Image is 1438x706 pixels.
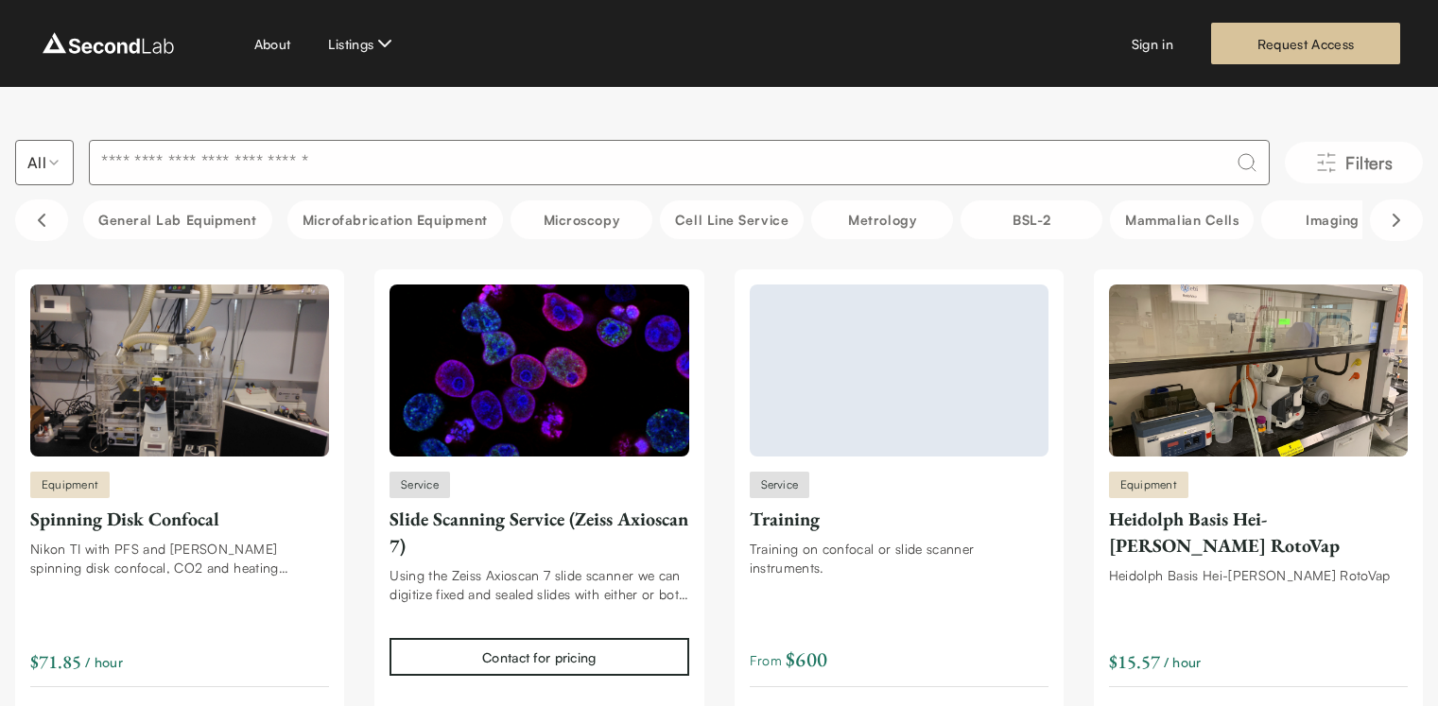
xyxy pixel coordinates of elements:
span: / hour [85,652,123,672]
button: Scroll right [1370,199,1423,241]
span: $ 600 [786,646,827,675]
button: Imaging [1261,200,1403,239]
span: Equipment [1120,476,1177,493]
button: Metrology [811,200,953,239]
button: Cell line service [660,200,804,239]
span: Filters [1345,149,1393,176]
button: General Lab equipment [83,200,272,239]
div: Contact for pricing [482,647,596,667]
a: About [254,34,291,54]
div: Heidolph Basis Hei-[PERSON_NAME] RotoVap [1109,566,1408,585]
a: Request Access [1211,23,1400,64]
img: Spinning Disk Confocal [30,284,329,456]
button: BSL-2 [961,200,1102,239]
div: Spinning Disk Confocal [30,506,329,532]
div: $71.85 [30,648,81,675]
button: Listings [328,32,396,55]
div: Heidolph Basis Hei-[PERSON_NAME] RotoVap [1109,506,1408,559]
button: Mammalian Cells [1110,200,1254,239]
button: Scroll left [15,199,68,241]
span: From [750,646,828,675]
div: Using the Zeiss Axioscan 7 slide scanner we can digitize fixed and sealed slides with either or b... [390,566,688,604]
button: Select listing type [15,140,74,185]
a: Sign in [1132,34,1173,54]
span: Service [401,476,439,493]
div: Training [750,506,1048,532]
div: Slide Scanning Service (Zeiss Axioscan 7) [390,506,688,559]
img: Slide Scanning Service (Zeiss Axioscan 7) [390,284,688,456]
img: logo [38,28,179,59]
img: Heidolph Basis Hei-VAP HL RotoVap [1109,284,1408,456]
button: Microfabrication Equipment [287,200,503,239]
div: Nikon TI with PFS and [PERSON_NAME] spinning disk confocal, CO2 and heating incubation chamber wi... [30,540,329,577]
span: Service [761,476,799,493]
button: Microscopy [511,200,652,239]
button: Filters [1285,142,1423,183]
span: / hour [1164,652,1202,672]
div: $15.57 [1109,648,1160,675]
div: Training on confocal or slide scanner instruments. [750,540,1048,577]
span: Equipment [42,476,98,493]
